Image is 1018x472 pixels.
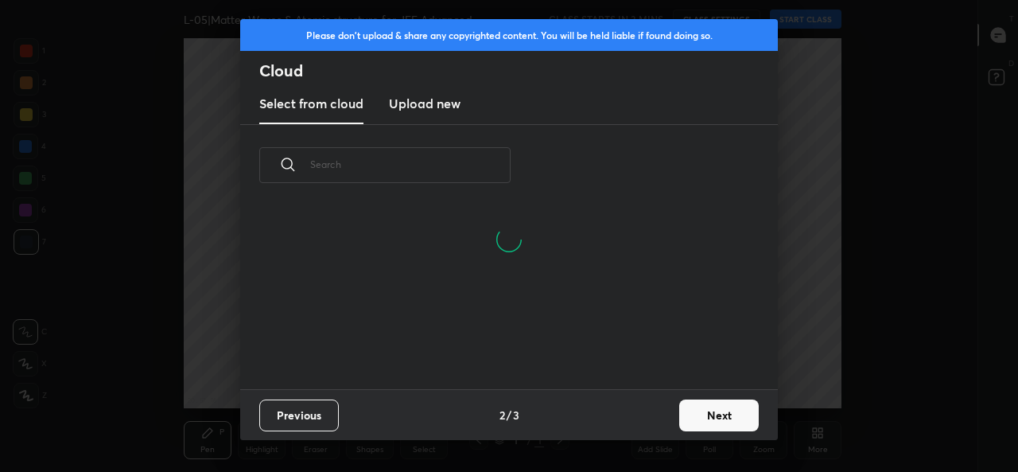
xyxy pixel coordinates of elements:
h4: 3 [513,407,519,423]
div: Please don't upload & share any copyrighted content. You will be held liable if found doing so. [240,19,778,51]
h3: Select from cloud [259,94,363,113]
h4: 2 [499,407,505,423]
h2: Cloud [259,60,778,81]
input: Search [310,131,511,198]
h3: Upload new [389,94,460,113]
button: Next [679,400,759,431]
h4: / [507,407,511,423]
button: Previous [259,400,339,431]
